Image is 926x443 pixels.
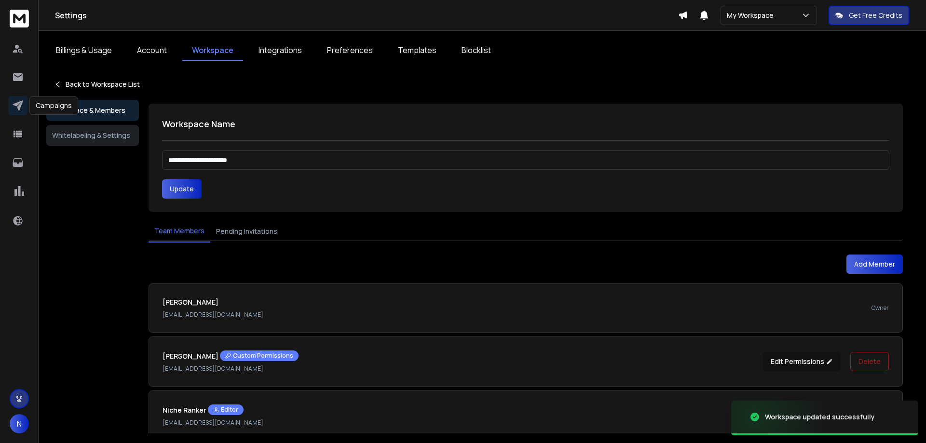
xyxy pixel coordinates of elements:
[249,40,312,61] a: Integrations
[46,40,122,61] a: Billings & Usage
[225,352,293,360] p: Custom Permissions
[163,365,299,373] p: [EMAIL_ADDRESS][DOMAIN_NAME]
[29,96,78,115] div: Campaigns
[213,406,238,414] p: Editor
[872,304,889,312] p: Owner
[127,40,177,61] a: Account
[46,75,148,94] button: Back to Workspace List
[182,40,243,61] a: Workspace
[452,40,501,61] a: Blocklist
[846,255,903,274] button: Add Member
[10,414,29,433] button: N
[149,220,210,242] button: Team Members
[162,117,889,131] h1: Workspace Name
[46,125,139,146] button: Whitelabeling & Settings
[829,6,909,25] button: Get Free Credits
[317,40,382,61] a: Preferences
[163,311,263,319] p: [EMAIL_ADDRESS][DOMAIN_NAME]
[66,80,140,89] p: Back to Workspace List
[55,10,678,21] h1: Settings
[163,404,263,415] h1: Niche Ranker
[765,412,875,422] div: Workspace updated successfully
[163,297,263,307] h1: [PERSON_NAME]
[210,221,283,242] button: Pending Invitations
[163,419,263,427] p: [EMAIL_ADDRESS][DOMAIN_NAME]
[162,179,202,199] button: Update
[727,11,777,20] p: My Workspace
[46,100,139,121] button: Workspace & Members
[849,11,902,20] p: Get Free Credits
[763,352,841,371] button: Edit Permissions
[388,40,446,61] a: Templates
[163,350,299,361] h1: [PERSON_NAME]
[54,80,140,89] a: Back to Workspace List
[850,352,889,371] button: Delete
